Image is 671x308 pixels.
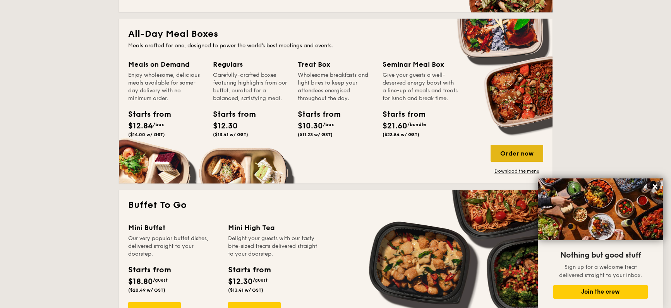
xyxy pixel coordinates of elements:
span: /bundle [407,122,426,127]
div: Starts from [128,109,163,120]
div: Treat Box [298,59,373,70]
span: $12.30 [228,277,253,286]
div: Mini High Tea [228,222,319,233]
div: Mini Buffet [128,222,219,233]
h2: Buffet To Go [128,199,543,211]
span: /guest [253,277,268,283]
div: Give your guests a well-deserved energy boost with a line-up of meals and treats for lunch and br... [383,71,458,102]
span: ($11.23 w/ GST) [298,132,333,137]
span: /box [323,122,334,127]
span: /guest [153,277,168,283]
span: $21.60 [383,121,407,131]
span: Nothing but good stuff [560,251,641,260]
img: DSC07876-Edit02-Large.jpeg [538,178,663,240]
span: ($13.41 w/ GST) [213,132,248,137]
span: $12.30 [213,121,238,131]
span: $12.84 [128,121,153,131]
span: $10.30 [298,121,323,131]
div: Starts from [228,264,270,276]
span: ($23.54 w/ GST) [383,132,419,137]
span: ($13.41 w/ GST) [228,287,263,293]
h2: All-Day Meal Boxes [128,28,543,40]
div: Our very popular buffet dishes, delivered straight to your doorstep. [128,235,219,258]
div: Seminar Meal Box [383,59,458,70]
button: Join the crew [553,285,648,299]
span: ($14.00 w/ GST) [128,132,165,137]
span: ($20.49 w/ GST) [128,287,165,293]
div: Starts from [213,109,248,120]
div: Regulars [213,59,288,70]
div: Carefully-crafted boxes featuring highlights from our buffet, curated for a balanced, satisfying ... [213,71,288,102]
div: Enjoy wholesome, delicious meals available for same-day delivery with no minimum order. [128,71,204,102]
div: Delight your guests with our tasty bite-sized treats delivered straight to your doorstep. [228,235,319,258]
div: Order now [491,145,543,162]
div: Meals crafted for one, designed to power the world's best meetings and events. [128,42,543,50]
div: Meals on Demand [128,59,204,70]
span: /box [153,122,164,127]
button: Close [649,180,661,193]
a: Download the menu [491,168,543,174]
div: Starts from [298,109,333,120]
span: $18.80 [128,277,153,286]
div: Starts from [128,264,170,276]
span: Sign up for a welcome treat delivered straight to your inbox. [559,264,642,279]
div: Wholesome breakfasts and light bites to keep your attendees energised throughout the day. [298,71,373,102]
div: Starts from [383,109,417,120]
